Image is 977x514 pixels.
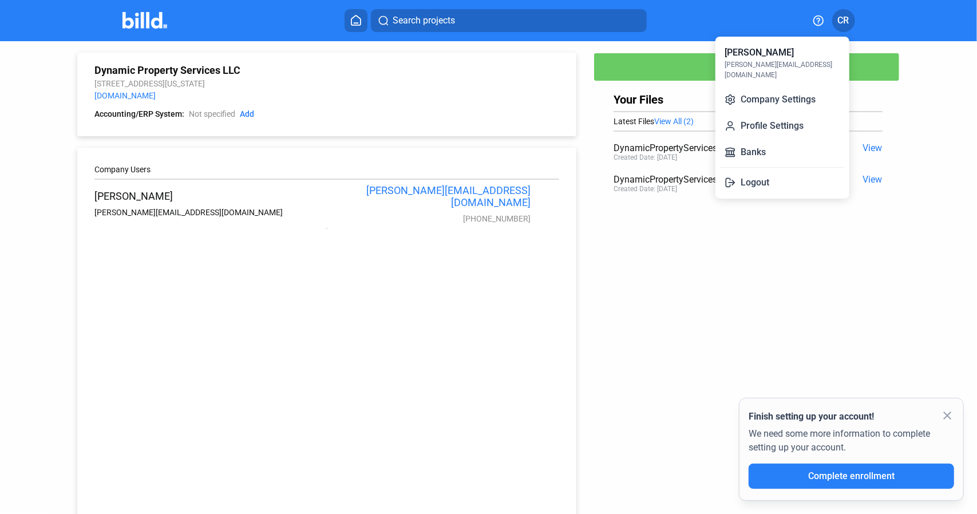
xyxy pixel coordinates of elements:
[720,114,845,137] button: Profile Settings
[720,171,845,194] button: Logout
[720,141,845,164] button: Banks
[725,60,840,80] div: [PERSON_NAME][EMAIL_ADDRESS][DOMAIN_NAME]
[720,88,845,111] button: Company Settings
[725,46,794,60] div: [PERSON_NAME]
